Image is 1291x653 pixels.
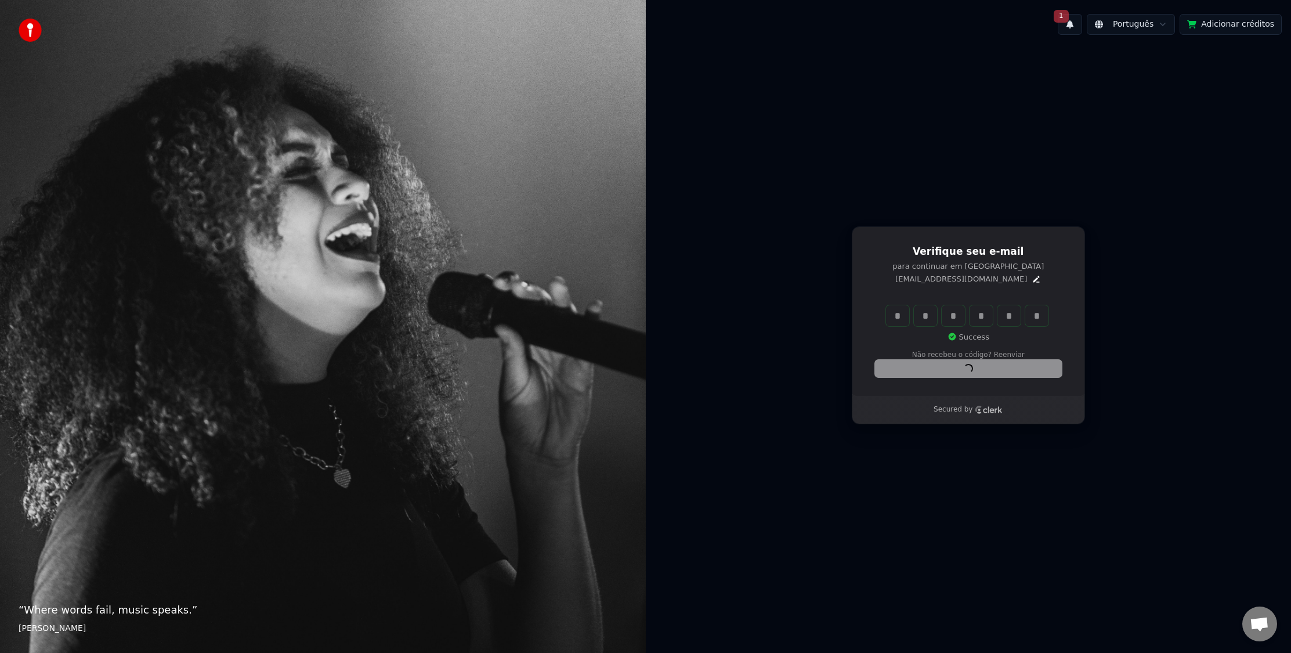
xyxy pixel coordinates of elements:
[1180,14,1282,35] button: Adicionar créditos
[1054,10,1069,23] span: 1
[1242,607,1277,641] a: Open chat
[1058,14,1082,35] button: 1
[1032,275,1041,284] button: Edit
[19,602,627,618] p: “ Where words fail, music speaks. ”
[19,19,42,42] img: youka
[19,623,627,634] footer: [PERSON_NAME]
[948,332,989,342] p: Success
[875,245,1062,259] h1: Verifique seu e-mail
[975,406,1003,414] a: Clerk logo
[884,303,1051,329] div: Verification code input
[895,274,1027,284] p: [EMAIL_ADDRESS][DOMAIN_NAME]
[875,261,1062,272] p: para continuar em [GEOGRAPHIC_DATA]
[934,405,972,414] p: Secured by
